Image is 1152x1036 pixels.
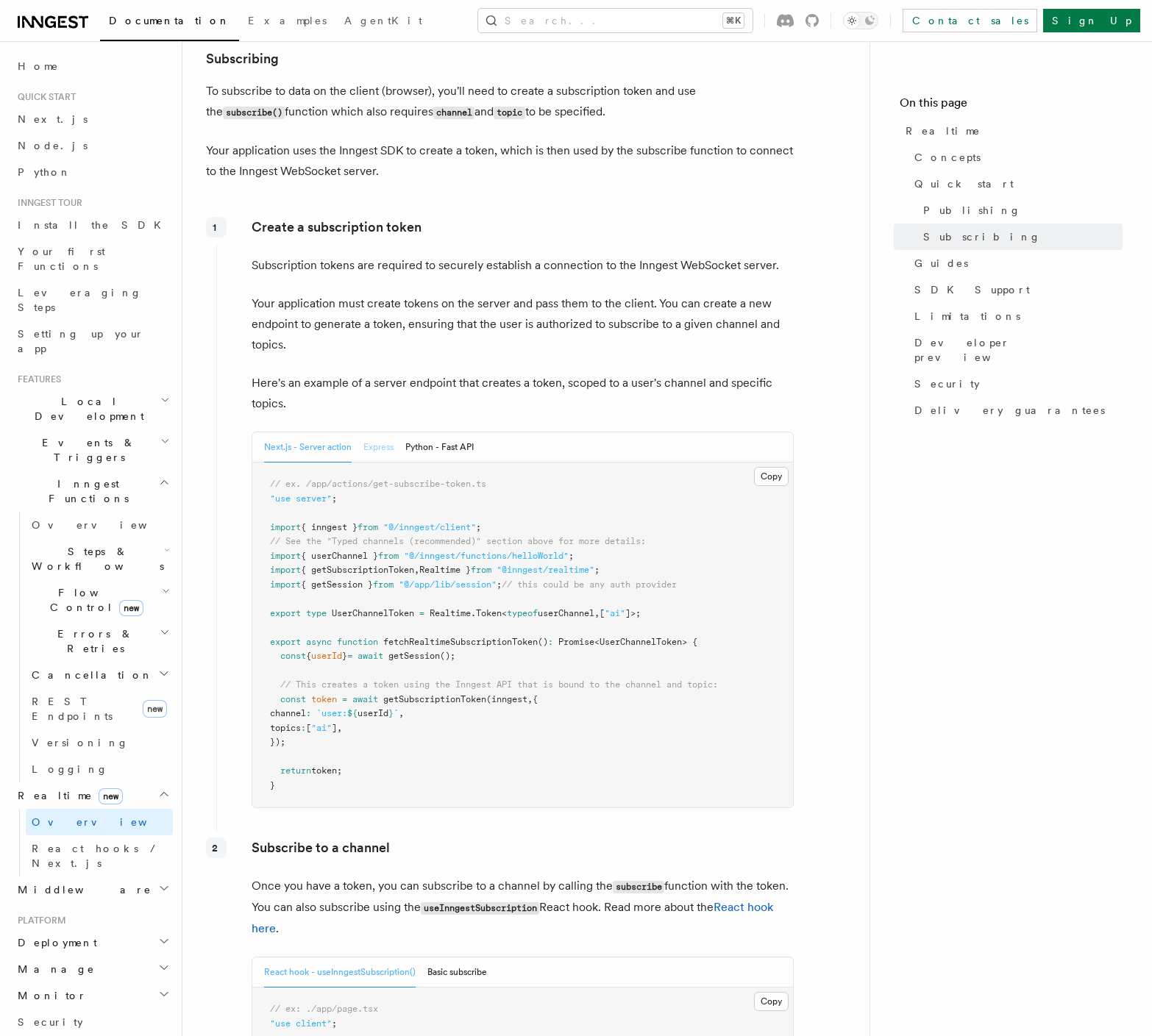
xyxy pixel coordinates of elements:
p: Create a subscription token [252,217,794,237]
span: } [388,708,394,718]
button: Monitor [12,982,173,1009]
span: "use client" [270,1018,332,1029]
span: async [306,637,332,647]
a: Limitations [909,303,1123,329]
span: new [99,788,123,804]
p: Here's an example of a server endpoint that creates a token, scoped to a user's channel and speci... [252,373,794,414]
a: Security [12,1009,173,1035]
button: Copy [754,467,789,486]
button: Basic subscribe [427,957,487,987]
a: Overview [26,512,173,538]
button: Steps & Workflows [26,538,173,579]
button: Events & Triggers [12,429,173,471]
a: Security [909,371,1123,397]
span: ; [476,522,481,532]
a: Sign Up [1043,9,1140,32]
span: Steps & Workflows [26,544,164,574]
span: Security [18,1016,83,1028]
a: Home [12,53,173,79]
span: Realtime [430,608,471,618]
span: channel [270,708,306,718]
span: { getSession } [301,579,373,590]
span: userId [358,708,388,718]
span: ]>; [625,608,641,618]
span: Guides [914,256,968,271]
span: Token [476,608,502,618]
span: Quick start [12,91,76,103]
span: REST Endpoints [32,696,113,722]
span: UserChannelToken [600,637,682,647]
span: , [337,723,342,733]
span: userId [311,651,342,661]
span: return [280,765,311,776]
button: Errors & Retries [26,621,173,662]
a: Publishing [917,197,1123,224]
a: Next.js [12,106,173,132]
code: useInngestSubscription [421,902,539,915]
code: topic [494,107,525,119]
button: Search...⌘K [478,9,753,32]
span: [ [600,608,605,618]
span: = [419,608,424,618]
div: 2 [206,837,227,858]
span: Logging [32,763,108,775]
span: } [270,780,275,790]
span: import [270,551,301,561]
button: React hook - useInngestSubscription() [264,957,416,987]
span: > { [682,637,697,647]
div: Realtimenew [12,809,173,876]
button: Cancellation [26,662,173,688]
a: AgentKit [335,4,431,40]
a: Node.js [12,132,173,159]
button: Flow Controlnew [26,579,173,621]
button: Toggle dark mode [843,12,878,29]
a: Contact sales [903,9,1037,32]
span: import [270,522,301,532]
button: Copy [754,992,789,1011]
span: token; [311,765,342,776]
a: React hooks / Next.js [26,835,173,876]
span: Your first Functions [18,246,105,272]
p: Your application must create tokens on the server and pass them to the client. You can create a n... [252,293,794,355]
span: "@/inngest/functions/helloWorld" [404,551,569,561]
span: Manage [12,962,95,976]
a: Concepts [909,144,1123,171]
span: Leveraging Steps [18,287,142,313]
span: from [358,522,378,532]
a: Realtime [900,118,1123,144]
span: Events & Triggers [12,435,160,465]
code: subscribe [613,881,664,893]
span: from [471,565,491,575]
span: Cancellation [26,668,153,682]
span: Middleware [12,882,152,897]
a: Logging [26,756,173,782]
span: from [373,579,394,590]
span: Inngest Functions [12,476,159,506]
span: React hooks / Next.js [32,843,162,869]
span: const [280,694,306,704]
span: "use server" [270,493,332,504]
kbd: ⌘K [723,13,744,28]
span: () [538,637,548,647]
span: : [306,708,311,718]
span: topics [270,723,301,733]
span: "@inngest/realtime" [497,565,594,575]
span: "@/inngest/client" [383,522,476,532]
span: = [347,651,352,661]
span: Monitor [12,988,87,1003]
span: , [594,608,600,618]
span: Errors & Retries [26,626,160,656]
button: Manage [12,956,173,982]
span: new [119,600,143,616]
span: { getSubscriptionToken [301,565,414,575]
span: SDK Support [914,282,1030,297]
span: Deployment [12,935,97,950]
code: subscribe() [223,107,285,119]
span: `user: [316,708,347,718]
span: Realtime [906,124,981,138]
span: Next.js [18,113,88,125]
span: ; [594,565,600,575]
button: Middleware [12,876,173,903]
span: // See the "Typed channels (recommended)" section above for more details: [270,536,646,546]
span: Home [18,59,59,74]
